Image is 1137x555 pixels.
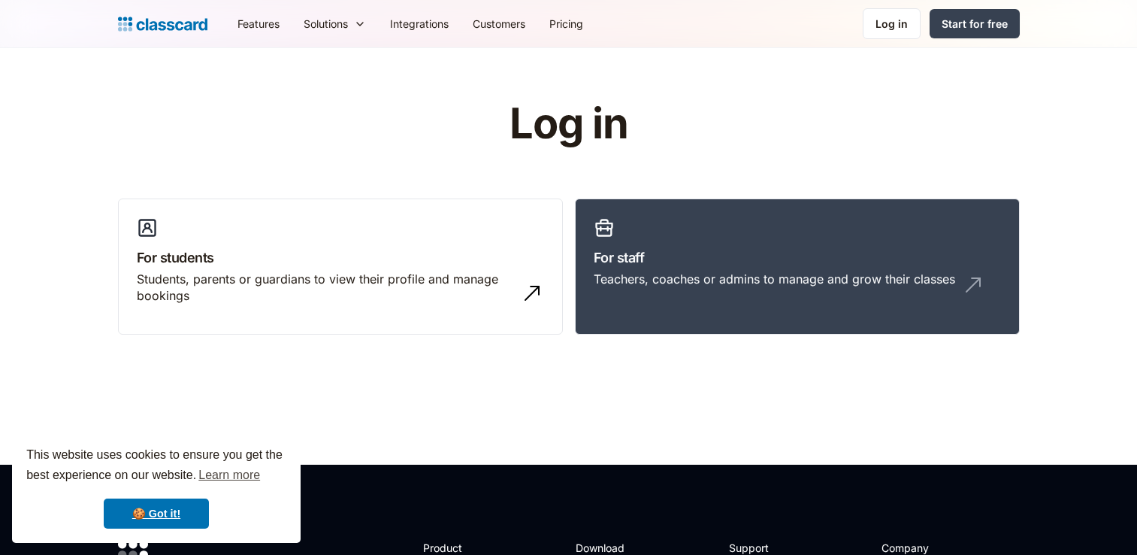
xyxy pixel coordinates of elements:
a: Log in [863,8,921,39]
a: Features [225,7,292,41]
div: Start for free [942,16,1008,32]
div: Solutions [304,16,348,32]
div: Solutions [292,7,378,41]
div: Log in [875,16,908,32]
div: Teachers, coaches or admins to manage and grow their classes [594,271,955,287]
a: For studentsStudents, parents or guardians to view their profile and manage bookings [118,199,563,335]
a: For staffTeachers, coaches or admins to manage and grow their classes [575,199,1020,335]
a: home [118,14,207,35]
h1: Log in [330,101,807,147]
div: Students, parents or guardians to view their profile and manage bookings [137,271,514,305]
a: Customers [461,7,537,41]
a: dismiss cookie message [104,499,209,529]
span: This website uses cookies to ensure you get the best experience on our website. [26,446,286,487]
a: Pricing [537,7,595,41]
a: Integrations [378,7,461,41]
div: cookieconsent [12,432,301,543]
h3: For staff [594,247,1001,268]
a: Start for free [930,9,1020,38]
h3: For students [137,247,544,268]
a: learn more about cookies [196,464,262,487]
